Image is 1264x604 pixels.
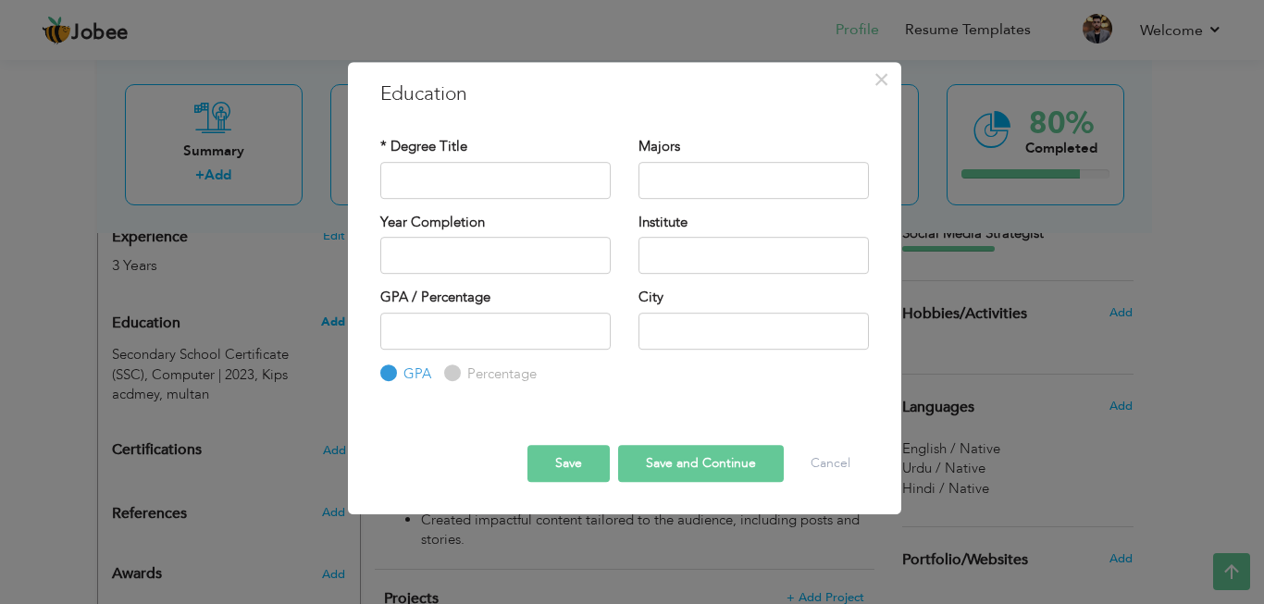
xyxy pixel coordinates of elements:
[874,63,889,96] span: ×
[792,445,869,482] button: Cancel
[380,288,490,307] label: GPA / Percentage
[463,364,537,384] label: Percentage
[638,137,680,156] label: Majors
[527,445,610,482] button: Save
[380,213,485,232] label: Year Completion
[399,364,431,384] label: GPA
[638,213,688,232] label: Institute
[618,445,784,482] button: Save and Continue
[380,137,467,156] label: * Degree Title
[638,288,663,307] label: City
[112,304,346,405] div: Add your educational degree.
[867,65,897,94] button: Close
[380,80,869,108] h3: Education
